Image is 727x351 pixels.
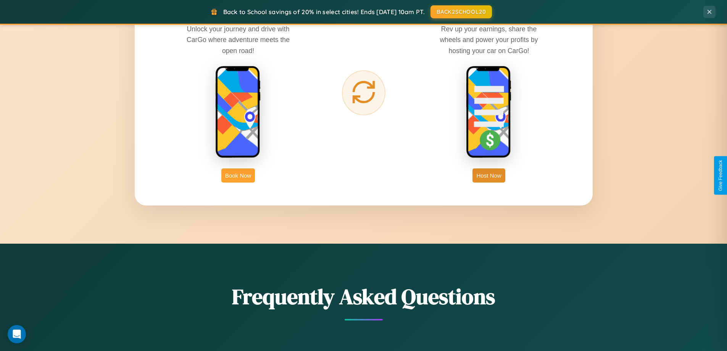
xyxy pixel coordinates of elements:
p: Unlock your journey and drive with CarGo where adventure meets the open road! [181,24,295,56]
h2: Frequently Asked Questions [135,282,593,311]
button: Host Now [472,168,505,183]
img: host phone [466,66,512,159]
button: Book Now [221,168,255,183]
button: BACK2SCHOOL20 [430,5,492,18]
span: Back to School savings of 20% in select cities! Ends [DATE] 10am PT. [223,8,425,16]
img: rent phone [215,66,261,159]
div: Open Intercom Messenger [8,325,26,343]
div: Give Feedback [718,160,723,191]
p: Rev up your earnings, share the wheels and power your profits by hosting your car on CarGo! [432,24,546,56]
